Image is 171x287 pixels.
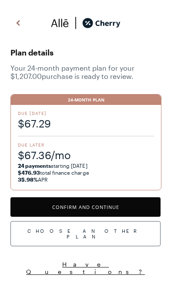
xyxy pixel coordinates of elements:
div: 24-Month Plan [11,95,161,105]
span: Due [DATE] [18,110,154,116]
img: svg%3e [69,16,82,29]
strong: $476.93 [18,170,40,176]
span: $67.29 [18,116,154,130]
div: Choose Another Plan [10,221,161,246]
span: Due Later [18,142,154,148]
button: Have Questions? [10,260,161,276]
strong: 35.98% [18,176,38,183]
img: svg%3e [51,16,69,29]
button: Confirm and Continue [10,197,161,217]
img: svg%3e [13,16,23,29]
span: Your 24 -month payment plan for your $1,207.00 purchase is ready to review. [10,64,161,80]
span: starting [DATE] total finance charge APR [18,162,154,183]
span: $67.36/mo [18,148,154,162]
img: cherry_black_logo-DrOE_MJI.svg [82,16,121,29]
strong: 24 payments [18,163,51,169]
span: Plan details [10,46,161,59]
